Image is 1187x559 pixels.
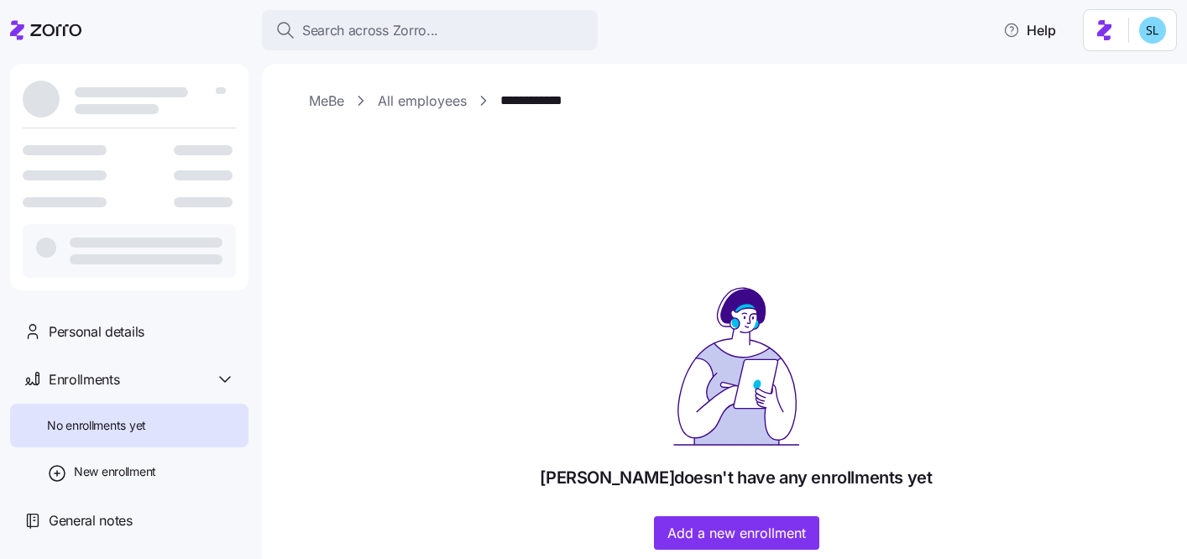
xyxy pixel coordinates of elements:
span: No enrollments yet [47,417,146,434]
button: Search across Zorro... [262,10,598,50]
span: Add a new enrollment [667,523,806,543]
span: Help [1003,20,1056,40]
h1: [PERSON_NAME] doesn't have any enrollments yet [540,467,932,489]
button: Add a new enrollment [654,516,819,550]
span: Search across Zorro... [302,20,438,41]
a: MeBe [309,91,344,112]
span: General notes [49,510,133,531]
span: New enrollment [74,463,156,480]
button: Help [990,13,1069,47]
img: 7c620d928e46699fcfb78cede4daf1d1 [1139,17,1166,44]
span: Enrollments [49,369,119,390]
a: All employees [378,91,467,112]
span: Personal details [49,321,144,342]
